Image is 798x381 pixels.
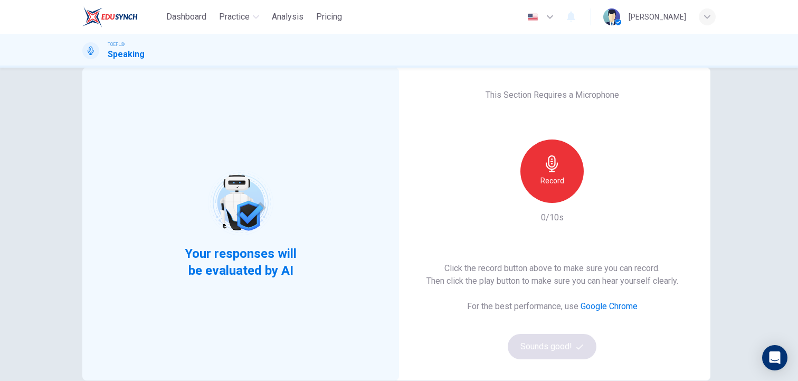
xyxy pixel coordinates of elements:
span: Practice [219,11,250,23]
button: Dashboard [162,7,211,26]
h6: This Section Requires a Microphone [486,89,619,101]
a: Google Chrome [581,301,638,311]
img: en [526,13,539,21]
span: Your responses will be evaluated by AI [177,245,305,279]
img: robot icon [207,169,274,236]
span: TOEFL® [108,41,125,48]
div: Open Intercom Messenger [762,345,787,370]
button: Practice [215,7,263,26]
span: Pricing [316,11,342,23]
span: Analysis [272,11,303,23]
button: Analysis [268,7,308,26]
h6: Click the record button above to make sure you can record. Then click the play button to make sur... [426,262,678,287]
button: Record [520,140,584,203]
h1: Speaking [108,48,145,61]
span: Dashboard [166,11,206,23]
a: EduSynch logo [82,6,162,27]
h6: 0/10s [541,211,564,224]
h6: Record [540,174,564,187]
img: EduSynch logo [82,6,138,27]
div: [PERSON_NAME] [629,11,686,23]
button: Pricing [312,7,346,26]
h6: For the best performance, use [467,300,638,313]
img: Profile picture [603,8,620,25]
